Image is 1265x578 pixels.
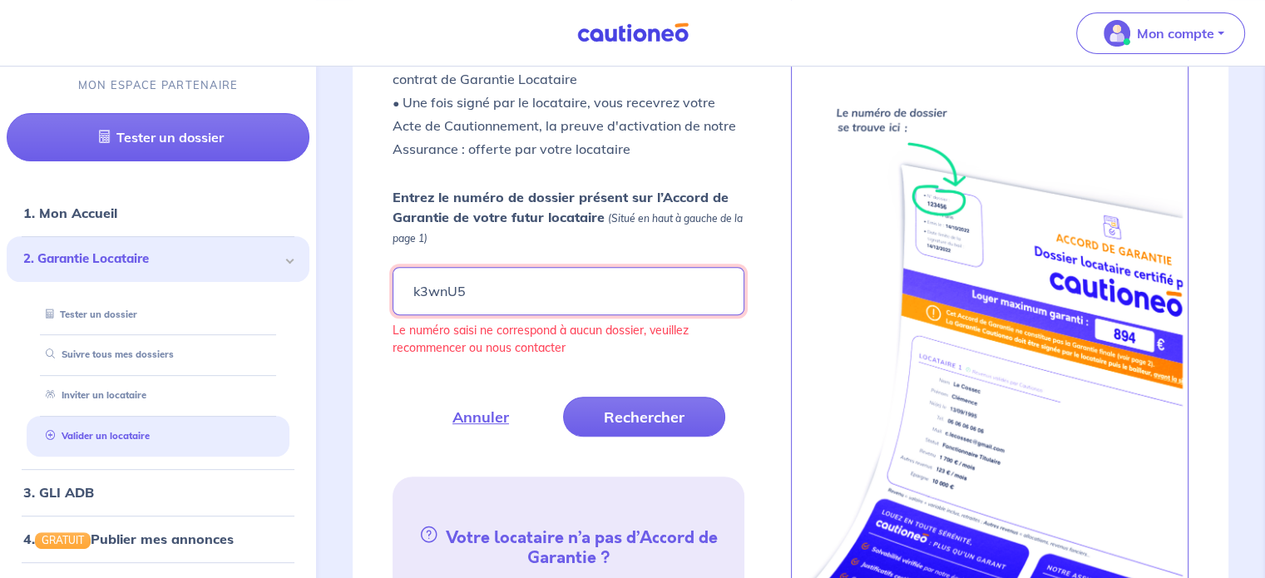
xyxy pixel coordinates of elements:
[399,523,737,568] h5: Votre locataire n’a pas d’Accord de Garantie ?
[393,189,729,225] strong: Entrez le numéro de dossier présent sur l’Accord de Garantie de votre futur locataire
[7,522,309,556] div: 4.GRATUITPublier mes annonces
[23,531,234,547] a: 4.GRATUITPublier mes annonces
[393,212,743,245] em: (Situé en haut à gauche de la page 1)
[23,250,280,269] span: 2. Garantie Locataire
[39,390,146,402] a: Inviter un locataire
[1076,12,1245,54] button: illu_account_valid_menu.svgMon compte
[7,114,309,162] a: Tester un dossier
[393,267,744,315] input: Ex : 453678
[27,301,289,329] div: Tester un dossier
[412,397,550,437] button: Annuler
[7,197,309,230] div: 1. Mon Accueil
[393,322,744,357] p: Le numéro saisi ne correspond à aucun dossier, veuillez recommencer ou nous contacter
[39,309,137,320] a: Tester un dossier
[39,431,150,442] a: Valider un locataire
[27,342,289,369] div: Suivre tous mes dossiers
[23,484,94,501] a: 3. GLI ADB
[563,397,725,437] button: Rechercher
[39,349,174,361] a: Suivre tous mes dossiers
[1137,23,1214,43] p: Mon compte
[27,423,289,451] div: Valider un locataire
[23,205,117,222] a: 1. Mon Accueil
[7,476,309,509] div: 3. GLI ADB
[78,78,239,94] p: MON ESPACE PARTENAIRE
[7,237,309,283] div: 2. Garantie Locataire
[27,383,289,410] div: Inviter un locataire
[571,22,695,43] img: Cautioneo
[1104,20,1130,47] img: illu_account_valid_menu.svg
